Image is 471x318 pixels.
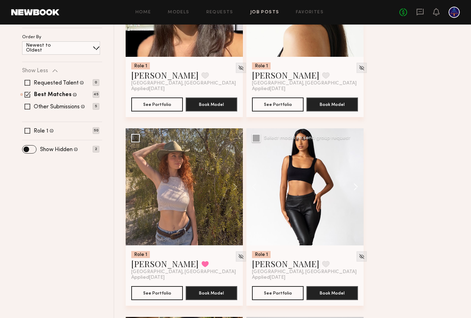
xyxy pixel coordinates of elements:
label: Role 1 [34,128,48,134]
span: [GEOGRAPHIC_DATA], [GEOGRAPHIC_DATA] [131,269,236,275]
a: [PERSON_NAME] [131,258,199,269]
p: Show Less [22,68,48,74]
label: Show Hidden [40,147,73,153]
button: Book Model [186,97,237,111]
div: Select model to send group request [264,136,350,141]
a: Requests [206,10,233,15]
a: [PERSON_NAME] [131,69,199,81]
a: [PERSON_NAME] [252,258,319,269]
div: Role 1 [252,62,271,69]
p: Newest to Oldest [26,43,68,53]
img: Unhide Model [359,65,365,71]
p: 45 [93,91,99,98]
div: Applied [DATE] [252,275,358,280]
a: [PERSON_NAME] [252,69,319,81]
span: [GEOGRAPHIC_DATA], [GEOGRAPHIC_DATA] [252,269,357,275]
button: See Portfolio [131,286,183,300]
p: Order By [22,35,41,40]
button: See Portfolio [252,97,304,111]
p: 50 [93,127,99,134]
label: Other Submissions [34,104,80,110]
div: Role 1 [252,251,271,258]
div: Applied [DATE] [131,275,237,280]
button: Book Model [186,286,237,300]
button: See Portfolio [131,97,183,111]
a: Home [135,10,151,15]
button: See Portfolio [252,286,304,300]
button: Book Model [306,286,358,300]
img: Unhide Model [238,65,244,71]
label: Requested Talent [34,80,79,86]
img: Unhide Model [359,253,365,259]
div: Role 1 [131,251,150,258]
a: Models [168,10,189,15]
a: Job Posts [250,10,279,15]
span: [GEOGRAPHIC_DATA], [GEOGRAPHIC_DATA] [252,81,357,86]
a: Book Model [186,290,237,296]
div: Role 1 [131,62,150,69]
label: Best Matches [34,92,72,98]
img: Unhide Model [238,253,244,259]
p: 0 [93,79,99,86]
a: Book Model [306,101,358,107]
a: Book Model [186,101,237,107]
div: Applied [DATE] [131,86,237,92]
p: 2 [93,146,99,153]
a: Favorites [296,10,324,15]
div: Applied [DATE] [252,86,358,92]
span: [GEOGRAPHIC_DATA], [GEOGRAPHIC_DATA] [131,81,236,86]
button: Book Model [306,97,358,111]
a: Book Model [306,290,358,296]
p: 5 [93,103,99,110]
